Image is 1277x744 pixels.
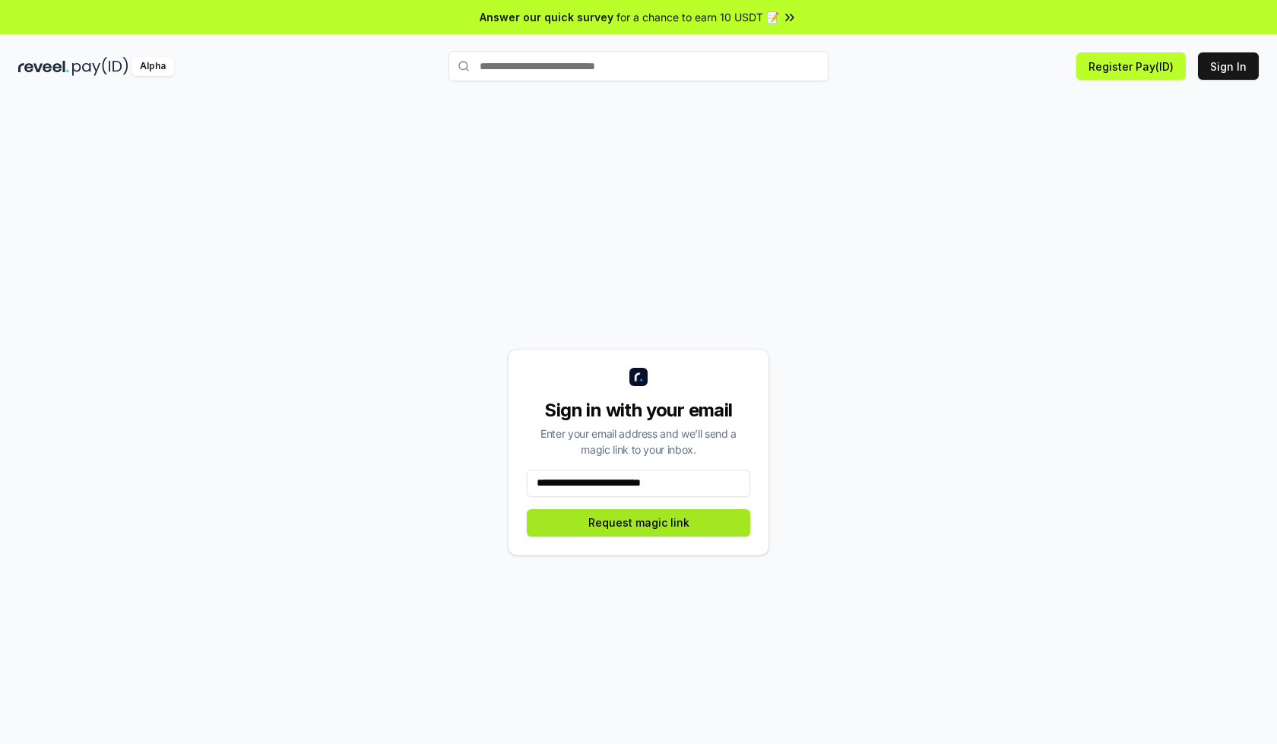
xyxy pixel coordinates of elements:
img: reveel_dark [18,57,69,76]
button: Sign In [1198,52,1259,80]
div: Enter your email address and we’ll send a magic link to your inbox. [527,426,750,457]
button: Register Pay(ID) [1076,52,1186,80]
span: for a chance to earn 10 USDT 📝 [616,9,779,25]
button: Request magic link [527,509,750,537]
img: pay_id [72,57,128,76]
img: logo_small [629,368,648,386]
div: Sign in with your email [527,398,750,423]
div: Alpha [132,57,174,76]
span: Answer our quick survey [480,9,613,25]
